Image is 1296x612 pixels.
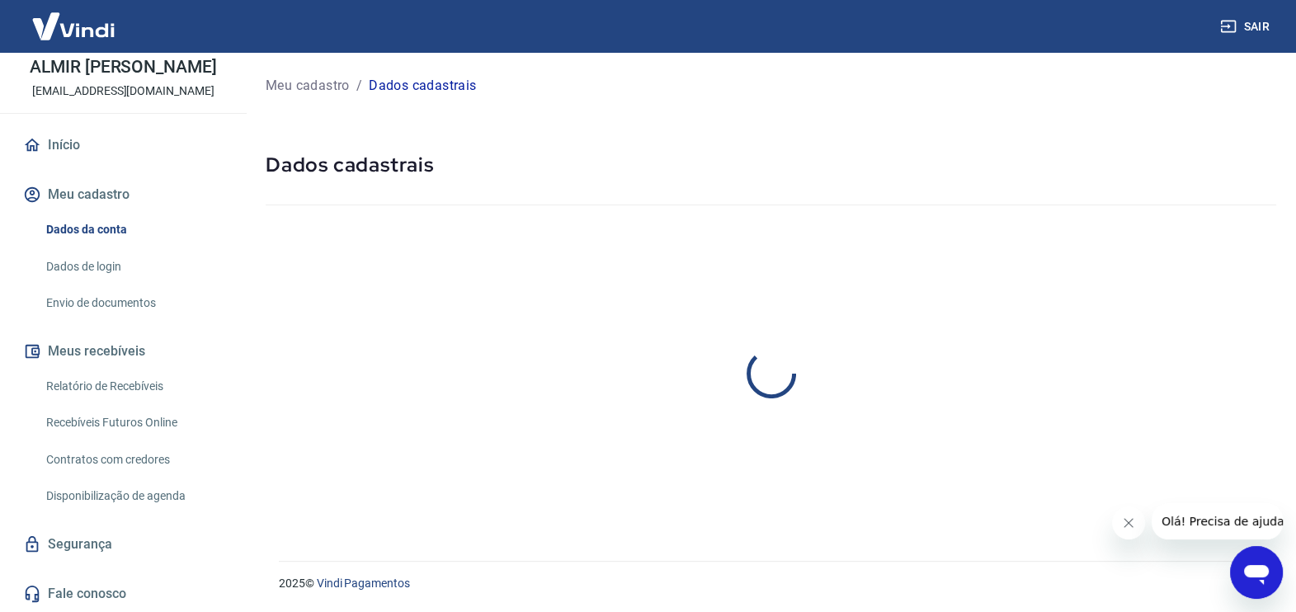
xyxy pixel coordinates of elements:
[20,576,227,612] a: Fale conosco
[1230,546,1283,599] iframe: Botão para abrir a janela de mensagens
[266,76,350,96] a: Meu cadastro
[20,1,127,51] img: Vindi
[40,479,227,513] a: Disponibilização de agenda
[40,406,227,440] a: Recebíveis Futuros Online
[266,152,1276,178] h5: Dados cadastrais
[369,76,476,96] p: Dados cadastrais
[40,286,227,320] a: Envio de documentos
[20,526,227,563] a: Segurança
[30,59,217,76] p: ALMIR [PERSON_NAME]
[1152,503,1283,539] iframe: Mensagem da empresa
[1112,506,1145,539] iframe: Fechar mensagem
[40,213,227,247] a: Dados da conta
[40,443,227,477] a: Contratos com credores
[317,577,410,590] a: Vindi Pagamentos
[40,250,227,284] a: Dados de login
[20,127,227,163] a: Início
[279,575,1256,592] p: 2025 ©
[40,370,227,403] a: Relatório de Recebíveis
[20,333,227,370] button: Meus recebíveis
[356,76,362,96] p: /
[10,12,139,25] span: Olá! Precisa de ajuda?
[1217,12,1276,42] button: Sair
[20,177,227,213] button: Meu cadastro
[32,82,214,100] p: [EMAIL_ADDRESS][DOMAIN_NAME]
